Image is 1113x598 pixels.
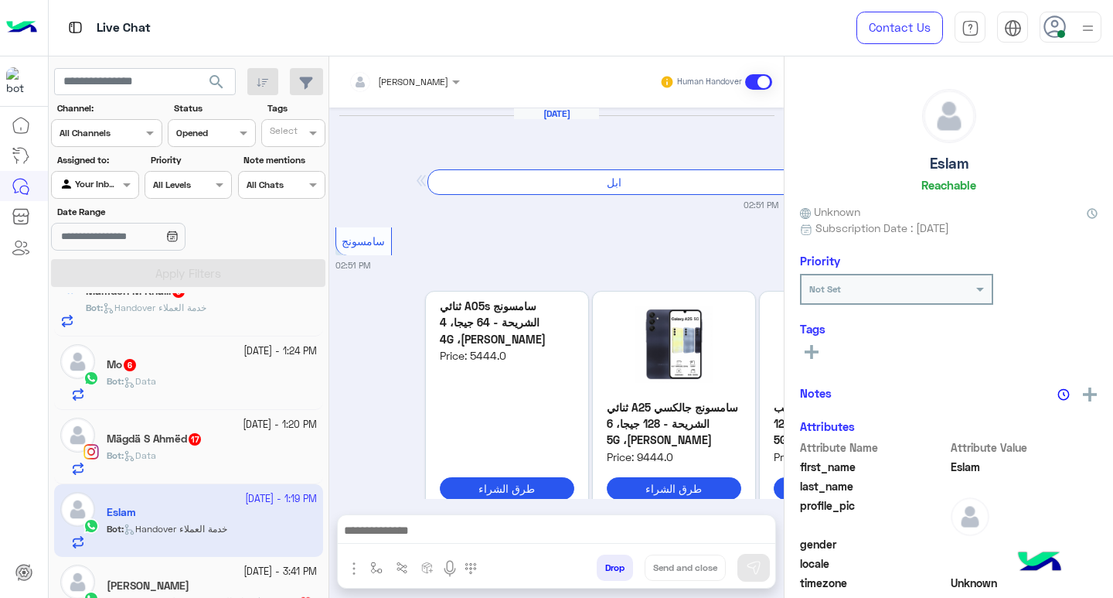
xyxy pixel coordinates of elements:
[951,575,1098,591] span: Unknown
[207,73,226,91] span: search
[1083,388,1097,402] img: add
[124,449,156,461] span: Data
[189,433,201,446] span: 17
[800,386,832,400] h6: Notes
[6,67,34,95] img: 1403182699927242
[607,477,741,500] button: طرق الشراء
[421,562,434,574] img: create order
[1004,19,1022,37] img: tab
[800,459,948,475] span: first_name
[396,562,408,574] img: Trigger scenario
[267,124,298,142] div: Select
[198,68,236,101] button: search
[342,234,385,248] span: سامسونج
[243,418,317,432] small: [DATE] - 1:20 PM
[809,283,841,295] b: Not Set
[800,203,860,220] span: Unknown
[107,358,138,371] h5: Mo
[243,565,317,579] small: [DATE] - 3:41 PM
[597,555,633,581] button: Drop
[607,449,741,465] span: Price: 9444.0
[744,199,778,211] small: 02:51 PM
[427,169,801,195] div: ابل
[243,153,323,167] label: Note mentions
[440,347,574,364] span: Price: 5444.0
[1057,388,1070,401] img: notes
[800,419,855,433] h6: Attributes
[378,76,448,87] span: [PERSON_NAME]
[800,322,1098,336] h6: Tags
[345,559,363,578] img: send attachment
[51,259,325,287] button: Apply Filters
[335,259,370,272] small: 02:51 PM
[364,555,390,580] button: select flow
[243,344,317,359] small: [DATE] - 1:24 PM
[774,477,908,500] button: طرق الشراء
[607,306,741,383] img: Samsung-Galaxy-A25-Dual-Sim-128GB-6GB-Ram-5G_Samsung_21367_1.jpeg
[60,418,95,453] img: defaultAdmin.png
[746,560,761,576] img: send message
[86,302,100,313] span: Bot
[951,555,1098,572] span: null
[951,439,1098,456] span: Attribute Value
[800,254,840,268] h6: Priority
[800,536,948,552] span: gender
[103,302,206,313] span: Handover خدمة العملاء
[83,371,99,386] img: WhatsApp
[921,178,976,192] h6: Reachable
[1013,536,1067,590] img: hulul-logo.png
[97,18,151,39] p: Live Chat
[86,302,103,313] b: :
[645,555,726,581] button: Send and close
[124,359,136,371] span: 6
[60,344,95,379] img: defaultAdmin.png
[856,12,943,44] a: Contact Us
[107,449,121,461] span: Bot
[774,399,908,449] p: سامسونج جالكسي زد فليب 6، 256 جيجا، 12 [PERSON_NAME]، 5G
[800,478,948,494] span: last_name
[6,12,37,44] img: Logo
[124,375,156,387] span: Data
[83,444,99,460] img: Instagram
[441,559,459,578] img: send voice note
[465,562,477,575] img: make a call
[107,375,124,387] b: :
[66,18,85,37] img: tab
[57,153,137,167] label: Assigned to:
[107,375,121,387] span: Bot
[923,90,975,142] img: defaultAdmin.png
[677,76,742,88] small: Human Handover
[107,449,124,461] b: :
[151,153,230,167] label: Priority
[57,205,230,219] label: Date Range
[440,477,574,500] button: طرق الشراء
[57,101,161,115] label: Channel:
[390,555,415,580] button: Trigger scenario
[440,298,574,347] p: سامسونج A05s ثنائي الشريحة - 64 جيجا، 4 [PERSON_NAME]، 4G
[107,432,203,446] h5: Mägdä S Ahmëd
[800,497,948,533] span: profile_pic
[951,536,1098,552] span: null
[514,108,599,119] h6: [DATE]
[951,459,1098,475] span: Eslam
[800,555,948,572] span: locale
[107,579,189,593] h5: Nour Fayze
[800,575,948,591] span: timezone
[1078,19,1098,38] img: profile
[774,449,908,465] span: Price: 53333.0
[800,439,948,456] span: Attribute Name
[774,306,908,383] img: Samsung-Galaxy-Z-Flip-6-256GB12GB-Ram5G_Samsung_11223_2.jpeg
[267,101,324,115] label: Tags
[955,12,985,44] a: tab
[415,555,441,580] button: create order
[174,101,254,115] label: Status
[607,399,741,449] p: سامسونج جالكسي A25 ثنائي الشريحة - 128 جيجا، 6 [PERSON_NAME]، 5G
[962,19,979,37] img: tab
[370,562,383,574] img: select flow
[930,155,968,173] h5: Eslam
[815,220,949,236] span: Subscription Date : [DATE]
[951,497,989,536] img: defaultAdmin.png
